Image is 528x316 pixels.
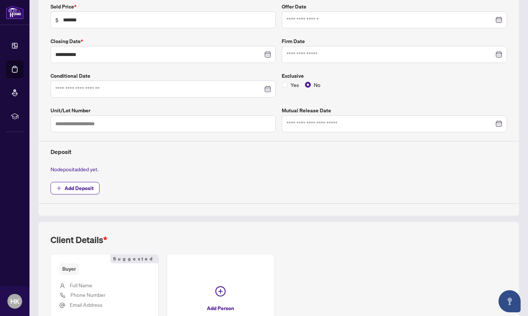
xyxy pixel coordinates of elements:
label: Unit/Lot Number [51,106,276,115]
label: Closing Date [51,37,276,45]
span: Add Person [207,302,234,314]
span: $ [55,16,59,24]
span: HK [10,296,20,306]
button: Add Deposit [51,182,100,194]
label: Sold Price [51,3,276,11]
img: logo [6,6,24,19]
h2: Client Details [51,234,107,246]
span: Phone Number [70,291,105,298]
span: No [311,81,323,89]
span: Add Deposit [65,182,94,194]
label: Offer Date [282,3,507,11]
label: Mutual Release Date [282,106,507,115]
span: Yes [288,81,302,89]
label: Exclusive [282,72,507,80]
span: Buyer [59,263,79,275]
span: plus [56,186,62,191]
h4: Deposit [51,147,507,156]
label: Conditional Date [51,72,276,80]
span: No deposit added yet. [51,166,98,172]
button: Open asap [499,290,521,312]
span: Email Address [70,301,103,308]
span: Suggested [110,254,158,263]
span: plus-circle [215,286,226,296]
span: Full Name [70,282,92,288]
label: Firm Date [282,37,507,45]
